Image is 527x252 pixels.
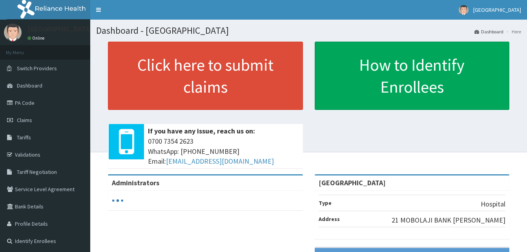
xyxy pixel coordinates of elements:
[148,126,255,135] b: If you have any issue, reach us on:
[17,117,32,124] span: Claims
[108,42,303,110] a: Click here to submit claims
[4,24,22,41] img: User Image
[27,35,46,41] a: Online
[17,134,31,141] span: Tariffs
[17,168,57,175] span: Tariff Negotiation
[96,26,521,36] h1: Dashboard - [GEOGRAPHIC_DATA]
[166,157,274,166] a: [EMAIL_ADDRESS][DOMAIN_NAME]
[319,178,386,187] strong: [GEOGRAPHIC_DATA]
[392,215,505,225] p: 21 MOBOLAJI BANK [PERSON_NAME]
[17,65,57,72] span: Switch Providers
[474,28,503,35] a: Dashboard
[112,195,124,206] svg: audio-loading
[17,82,42,89] span: Dashboard
[504,28,521,35] li: Here
[459,5,469,15] img: User Image
[112,178,159,187] b: Administrators
[481,199,505,209] p: Hospital
[315,42,510,110] a: How to Identify Enrollees
[319,199,332,206] b: Type
[473,6,521,13] span: [GEOGRAPHIC_DATA]
[27,26,92,33] p: [GEOGRAPHIC_DATA]
[319,215,340,223] b: Address
[148,136,299,166] span: 0700 7354 2623 WhatsApp: [PHONE_NUMBER] Email:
